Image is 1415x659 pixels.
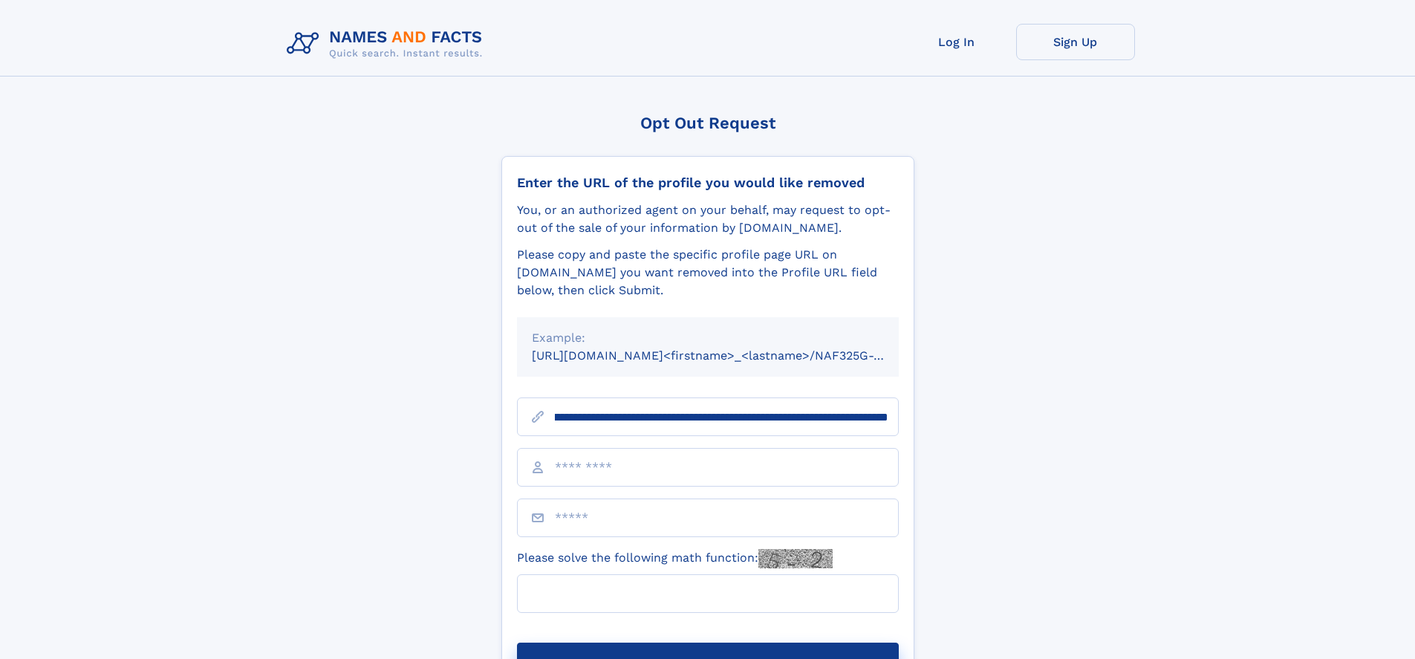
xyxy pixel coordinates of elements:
[281,24,495,64] img: Logo Names and Facts
[1016,24,1135,60] a: Sign Up
[517,549,833,568] label: Please solve the following math function:
[517,201,899,237] div: You, or an authorized agent on your behalf, may request to opt-out of the sale of your informatio...
[532,348,927,363] small: [URL][DOMAIN_NAME]<firstname>_<lastname>/NAF325G-xxxxxxxx
[501,114,914,132] div: Opt Out Request
[517,175,899,191] div: Enter the URL of the profile you would like removed
[897,24,1016,60] a: Log In
[517,246,899,299] div: Please copy and paste the specific profile page URL on [DOMAIN_NAME] you want removed into the Pr...
[532,329,884,347] div: Example:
